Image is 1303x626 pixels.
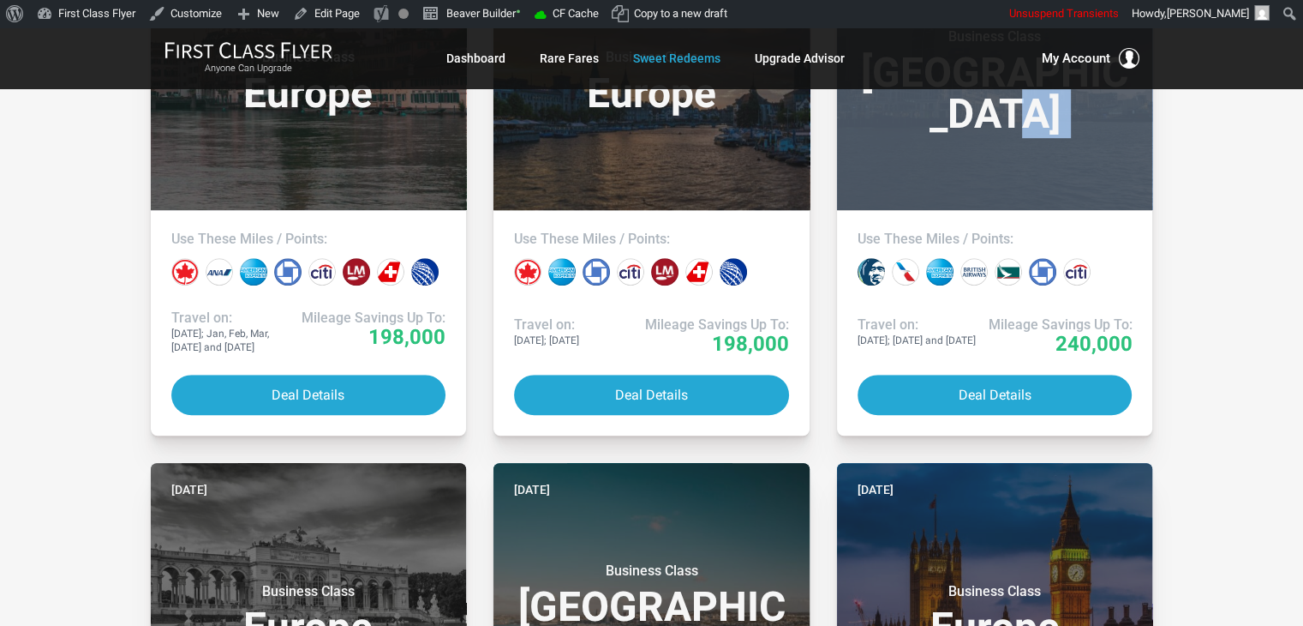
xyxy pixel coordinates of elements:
span: My Account [1042,48,1110,69]
div: American miles [892,258,919,286]
small: Anyone Can Upgrade [164,63,332,75]
div: United miles [720,258,747,286]
div: Citi points [617,258,644,286]
h3: [GEOGRAPHIC_DATA] [858,28,1133,135]
small: Business Class [201,583,415,600]
span: Unsuspend Transients [1009,7,1119,20]
button: Deal Details [514,375,789,415]
a: First Class FlyerAnyone Can Upgrade [164,41,332,75]
a: Rare Fares [540,43,599,74]
small: Business Class [544,563,758,580]
div: Air Canada miles [514,258,541,286]
div: Citi points [308,258,336,286]
h4: Use These Miles / Points: [171,231,446,248]
div: Citi points [1063,258,1091,286]
div: All Nippon miles [206,258,233,286]
div: Cathay Pacific miles [995,258,1022,286]
h4: Use These Miles / Points: [858,231,1133,248]
div: Alaska miles [858,258,885,286]
h4: Use These Miles / Points: [514,231,789,248]
div: Chase points [1029,258,1056,286]
time: [DATE] [858,480,894,499]
div: Amex points [926,258,953,286]
div: LifeMiles [651,258,678,286]
time: [DATE] [514,480,550,499]
div: Chase points [583,258,610,286]
a: Dashboard [446,43,505,74]
div: Amex points [240,258,267,286]
span: [PERSON_NAME] [1167,7,1249,20]
div: Chase points [274,258,302,286]
span: • [516,3,521,21]
a: Sweet Redeems [633,43,720,74]
img: First Class Flyer [164,41,332,59]
button: Deal Details [858,375,1133,415]
button: Deal Details [171,375,446,415]
time: [DATE] [171,480,207,499]
div: Amex points [548,258,576,286]
div: Swiss miles [377,258,404,286]
div: United miles [411,258,439,286]
div: British Airways miles [960,258,988,286]
div: Air Canada miles [171,258,199,286]
h3: Europe [171,49,446,114]
small: Business Class [888,583,1102,600]
a: Upgrade Advisor [755,43,845,74]
div: Swiss miles [685,258,713,286]
button: My Account [1042,48,1139,69]
div: LifeMiles [343,258,370,286]
h3: Europe [514,49,789,114]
